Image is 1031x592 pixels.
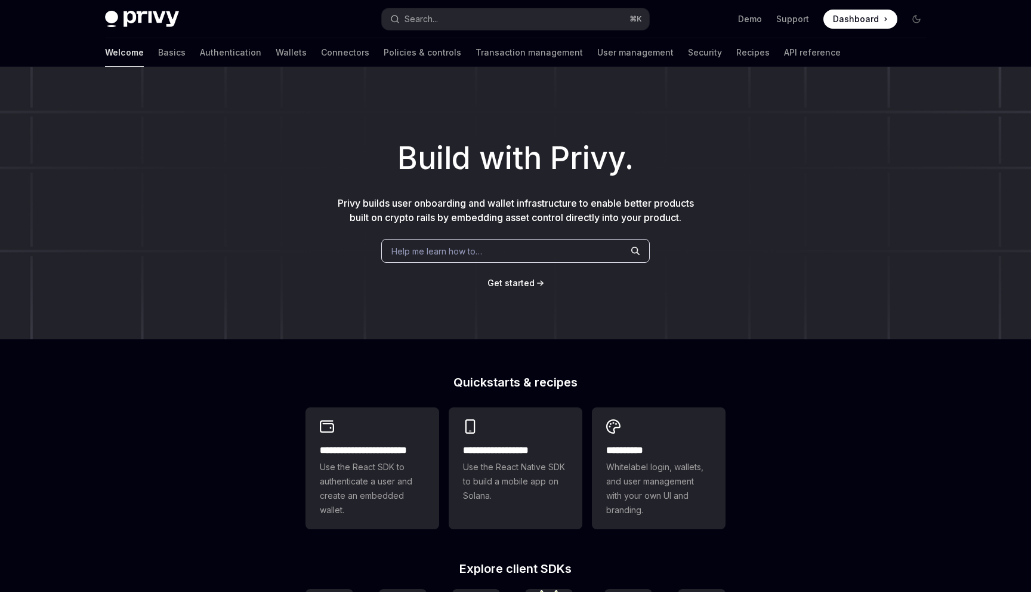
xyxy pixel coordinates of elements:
[487,278,535,288] span: Get started
[463,460,568,503] span: Use the React Native SDK to build a mobile app on Solana.
[736,38,770,67] a: Recipes
[476,38,583,67] a: Transaction management
[105,11,179,27] img: dark logo
[629,14,642,24] span: ⌘ K
[276,38,307,67] a: Wallets
[320,460,425,517] span: Use the React SDK to authenticate a user and create an embedded wallet.
[338,197,694,223] span: Privy builds user onboarding and wallet infrastructure to enable better products built on crypto ...
[784,38,841,67] a: API reference
[305,563,726,575] h2: Explore client SDKs
[776,13,809,25] a: Support
[688,38,722,67] a: Security
[321,38,369,67] a: Connectors
[382,8,649,30] button: Open search
[597,38,674,67] a: User management
[449,407,582,529] a: **** **** **** ***Use the React Native SDK to build a mobile app on Solana.
[907,10,926,29] button: Toggle dark mode
[158,38,186,67] a: Basics
[823,10,897,29] a: Dashboard
[487,277,535,289] a: Get started
[19,135,1012,182] h1: Build with Privy.
[833,13,879,25] span: Dashboard
[384,38,461,67] a: Policies & controls
[592,407,726,529] a: **** *****Whitelabel login, wallets, and user management with your own UI and branding.
[606,460,711,517] span: Whitelabel login, wallets, and user management with your own UI and branding.
[738,13,762,25] a: Demo
[305,376,726,388] h2: Quickstarts & recipes
[105,38,144,67] a: Welcome
[200,38,261,67] a: Authentication
[391,245,482,257] span: Help me learn how to…
[405,12,438,26] div: Search...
